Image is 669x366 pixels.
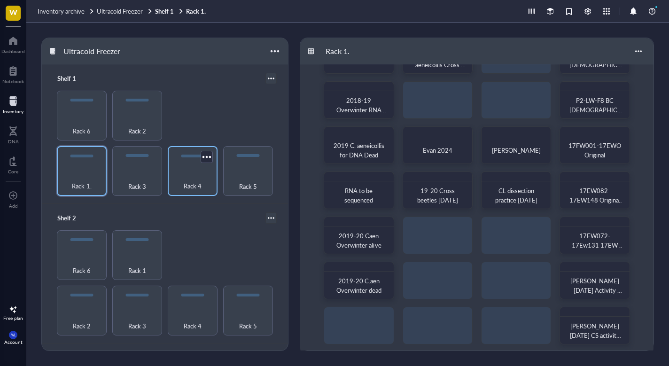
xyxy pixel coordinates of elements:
span: [PERSON_NAME] [492,146,541,155]
span: RNA to be sequenced [344,186,374,204]
span: 2018-19 Overwinter RNA extract Set 1 Box 2 [334,96,388,124]
div: Dashboard [1,48,25,54]
span: 2019-20 Caen Overwinter alive [336,231,381,249]
div: DNA [8,139,19,144]
span: Rack 2 [128,126,146,136]
div: Rack 1. [321,43,378,59]
span: [PERSON_NAME] [DATE] Activity samples [570,276,622,304]
span: 17EW082-17EW148 Original containers [569,186,623,214]
a: Ultracold Freezer [97,7,153,16]
span: [DATE]-[DATE] C. aeneicollis Cross beetle lab time 0 [413,51,466,78]
span: Rack 1 [128,265,146,276]
span: W [9,6,17,18]
a: Inventory archive [38,7,95,16]
span: 2019 C. aeneicollis for DNA Dead [334,141,386,159]
div: Add [9,203,18,209]
span: Rack 5 [239,181,257,192]
a: Core [8,154,18,174]
span: Rack 4 [184,321,202,331]
div: Inventory [3,109,23,114]
div: Account [4,339,23,345]
div: Free plan [3,315,23,321]
a: Inventory [3,93,23,114]
a: Notebook [2,63,24,84]
div: Shelf 2 [53,211,109,225]
span: Rack 6 [73,265,91,276]
span: WL [11,333,15,337]
div: Core [8,169,18,174]
a: Shelf 1Rack 1. [155,7,208,16]
a: DNA [8,124,19,144]
span: Ultracold Freezer [97,7,143,16]
div: Notebook [2,78,24,84]
span: Rack 3 [128,181,146,192]
span: Rack 4 [184,181,202,191]
span: [PERSON_NAME] [DATE] CS activity samples [570,321,621,349]
span: Rack 2 [73,321,91,331]
span: Inventory archive [38,7,85,16]
span: Rack 3 [128,321,146,331]
span: Evan 2024 [423,146,452,155]
div: Ultracold Freezer [59,43,124,59]
span: 17FW001-17EWO Original [568,141,622,159]
span: Rack 5 [239,321,257,331]
span: P2-LW-F8 BC [DEMOGRAPHIC_DATA]=59,[DEMOGRAPHIC_DATA]=33, [DEMOGRAPHIC_DATA] Virgin=14 [569,96,622,161]
span: CL dissection practice [DATE] [495,186,537,204]
span: Rack 1. [72,181,91,191]
div: Shelf 1 [53,72,109,85]
span: 17EW072-17Ew131 17EW Dissections CAL [572,231,624,259]
span: Rack 6 [73,126,91,136]
span: 19-20 Cross beetles [DATE] [417,186,458,204]
span: 2019-20 C.aen Overwinter dead [336,276,381,295]
a: Dashboard [1,33,25,54]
